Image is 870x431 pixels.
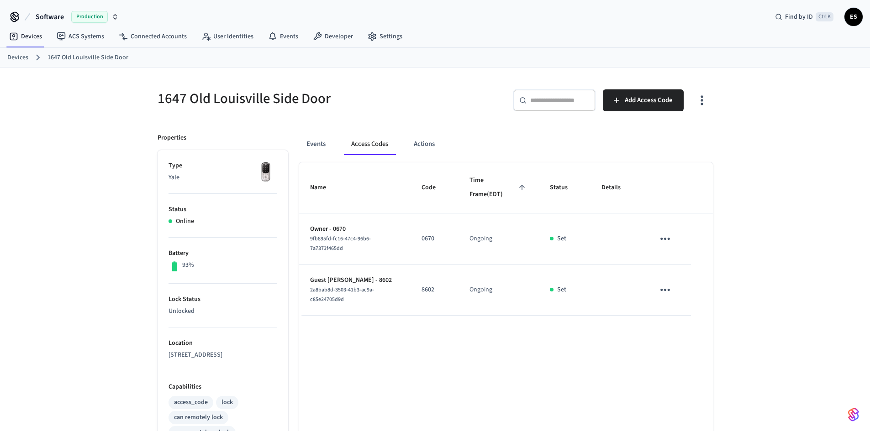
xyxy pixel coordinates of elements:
span: Add Access Code [625,94,673,106]
img: SeamLogoGradient.69752ec5.svg [848,407,859,422]
p: [STREET_ADDRESS] [169,350,277,360]
button: Events [299,133,333,155]
button: Add Access Code [603,89,684,111]
p: Online [176,217,194,226]
td: Ongoing [459,213,539,265]
span: Software [36,11,64,22]
p: Set [557,234,566,244]
button: Access Codes [344,133,395,155]
a: User Identities [194,28,261,45]
p: Lock Status [169,295,277,304]
div: access_code [174,398,208,407]
button: ES [844,8,863,26]
p: Yale [169,173,277,182]
td: Ongoing [459,265,539,316]
a: Events [261,28,306,45]
p: Guest [PERSON_NAME] - 8602 [310,275,400,285]
a: ACS Systems [49,28,111,45]
button: Actions [406,133,442,155]
p: Battery [169,249,277,258]
p: 0670 [422,234,448,244]
img: Yale Assure Touchscreen Wifi Smart Lock, Satin Nickel, Front [254,161,277,184]
p: Status [169,205,277,214]
span: Ctrl K [816,12,833,21]
span: ES [845,9,862,25]
span: Find by ID [785,12,813,21]
span: Status [550,181,580,195]
p: Type [169,161,277,171]
p: 93% [182,260,194,270]
h5: 1647 Old Louisville Side Door [158,89,430,108]
p: Capabilities [169,382,277,392]
table: sticky table [299,162,713,316]
p: Properties [158,133,186,143]
p: Owner - 0670 [310,224,400,234]
p: Location [169,338,277,348]
a: Connected Accounts [111,28,194,45]
span: Production [71,11,108,23]
a: Settings [360,28,410,45]
span: 2a8bab8d-3503-41b3-ac9a-c85e24705d9d [310,286,374,303]
div: ant example [299,133,713,155]
p: 8602 [422,285,448,295]
p: Unlocked [169,306,277,316]
span: Time Frame(EDT) [469,173,528,202]
a: 1647 Old Louisville Side Door [47,53,128,62]
p: Set [557,285,566,295]
span: Details [601,181,633,195]
div: Find by IDCtrl K [768,9,841,25]
a: Devices [2,28,49,45]
div: can remotely lock [174,413,223,422]
a: Devices [7,53,28,62]
span: Name [310,181,338,195]
div: lock [221,398,233,407]
span: 9fb895fd-fc16-47c4-96b6-7a7373f465dd [310,235,371,252]
a: Developer [306,28,360,45]
span: Code [422,181,448,195]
